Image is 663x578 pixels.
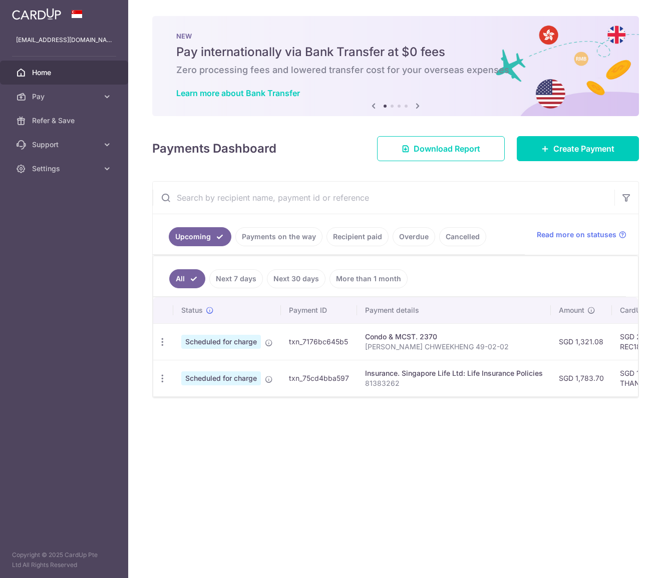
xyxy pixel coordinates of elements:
a: Next 30 days [267,269,325,288]
p: [EMAIL_ADDRESS][DOMAIN_NAME] [16,35,112,45]
a: Read more on statuses [537,230,626,240]
span: Read more on statuses [537,230,616,240]
p: [PERSON_NAME] CHWEEKHENG 49-02-02 [365,342,543,352]
a: Payments on the way [235,227,322,246]
span: Scheduled for charge [181,371,261,385]
span: CardUp fee [620,305,658,315]
a: Create Payment [517,136,639,161]
h5: Pay internationally via Bank Transfer at $0 fees [176,44,615,60]
a: More than 1 month [329,269,408,288]
span: Status [181,305,203,315]
span: Scheduled for charge [181,335,261,349]
span: Settings [32,164,98,174]
a: Next 7 days [209,269,263,288]
a: All [169,269,205,288]
p: 81383262 [365,378,543,388]
a: Cancelled [439,227,486,246]
a: Learn more about Bank Transfer [176,88,300,98]
span: Download Report [414,143,480,155]
span: Pay [32,92,98,102]
div: Condo & MCST. 2370 [365,332,543,342]
td: txn_75cd4bba597 [281,360,357,396]
a: Recipient paid [326,227,389,246]
span: Amount [559,305,584,315]
h4: Payments Dashboard [152,140,276,158]
td: SGD 1,321.08 [551,323,612,360]
th: Payment details [357,297,551,323]
a: Overdue [393,227,435,246]
td: txn_7176bc645b5 [281,323,357,360]
a: Download Report [377,136,505,161]
th: Payment ID [281,297,357,323]
img: CardUp [12,8,61,20]
h6: Zero processing fees and lowered transfer cost for your overseas expenses [176,64,615,76]
a: Upcoming [169,227,231,246]
img: Bank transfer banner [152,16,639,116]
span: Support [32,140,98,150]
input: Search by recipient name, payment id or reference [153,182,614,214]
span: Create Payment [553,143,614,155]
span: Refer & Save [32,116,98,126]
td: SGD 1,783.70 [551,360,612,396]
span: Home [32,68,98,78]
div: Insurance. Singapore Life Ltd: Life Insurance Policies [365,368,543,378]
p: NEW [176,32,615,40]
